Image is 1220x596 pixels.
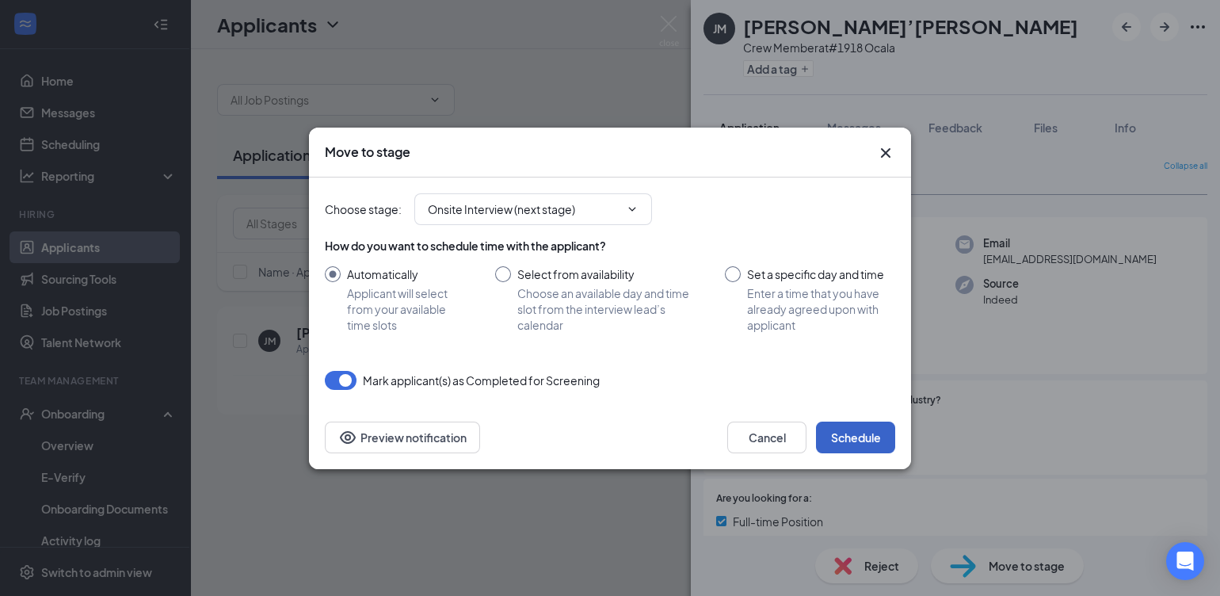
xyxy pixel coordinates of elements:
button: Close [876,143,895,162]
svg: Cross [876,143,895,162]
div: Open Intercom Messenger [1166,542,1204,580]
span: Mark applicant(s) as Completed for Screening [363,371,600,390]
svg: Eye [338,428,357,447]
h3: Move to stage [325,143,410,161]
button: Cancel [727,422,806,453]
span: Choose stage : [325,201,402,218]
button: Preview notificationEye [325,422,480,453]
div: How do you want to schedule time with the applicant? [325,238,895,254]
button: Schedule [816,422,895,453]
svg: ChevronDown [626,203,639,216]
